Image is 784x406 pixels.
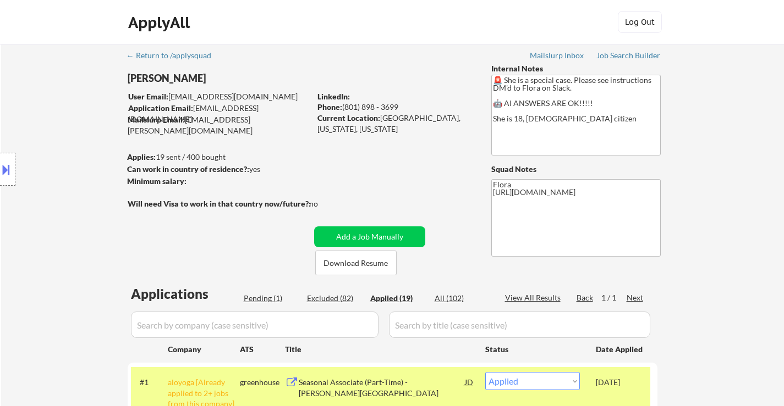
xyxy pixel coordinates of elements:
div: ← Return to /applysquad [127,52,222,59]
div: Title [285,344,475,355]
strong: Phone: [317,102,342,112]
strong: Will need Visa to work in that country now/future?: [128,199,311,208]
div: yes [127,164,307,175]
div: All (102) [435,293,490,304]
div: Applications [131,287,240,301]
div: Seasonal Associate (Part-Time) - [PERSON_NAME][GEOGRAPHIC_DATA] [299,377,465,398]
div: Internal Notes [491,63,661,74]
div: [EMAIL_ADDRESS][PERSON_NAME][DOMAIN_NAME] [128,114,310,136]
div: Back [577,292,594,303]
div: Applied (19) [370,293,425,304]
div: [PERSON_NAME] [128,71,354,85]
div: Excluded (82) [307,293,362,304]
div: Mailslurp Inbox [530,52,585,59]
div: #1 [140,377,159,388]
div: ATS [240,344,285,355]
div: View All Results [505,292,564,303]
input: Search by company (case sensitive) [131,312,379,338]
div: JD [464,372,475,392]
div: Squad Notes [491,164,661,175]
div: 19 sent / 400 bought [127,152,310,163]
div: 1 / 1 [601,292,627,303]
strong: Current Location: [317,113,380,123]
button: Log Out [618,11,662,33]
div: Company [168,344,240,355]
a: ← Return to /applysquad [127,51,222,62]
div: no [309,198,341,209]
a: Job Search Builder [596,51,661,62]
strong: LinkedIn: [317,92,350,101]
div: [GEOGRAPHIC_DATA], [US_STATE], [US_STATE] [317,113,473,134]
div: [EMAIL_ADDRESS][DOMAIN_NAME] [128,103,310,124]
button: Download Resume [315,251,397,275]
div: (801) 898 - 3699 [317,102,473,113]
input: Search by title (case sensitive) [389,312,650,338]
a: Mailslurp Inbox [530,51,585,62]
div: ApplyAll [128,13,193,32]
button: Add a Job Manually [314,226,425,247]
div: Status [485,339,580,359]
div: [EMAIL_ADDRESS][DOMAIN_NAME] [128,91,310,102]
div: greenhouse [240,377,285,388]
div: Job Search Builder [596,52,661,59]
div: Next [627,292,644,303]
div: Pending (1) [244,293,299,304]
div: Date Applied [596,344,644,355]
div: [DATE] [596,377,644,388]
